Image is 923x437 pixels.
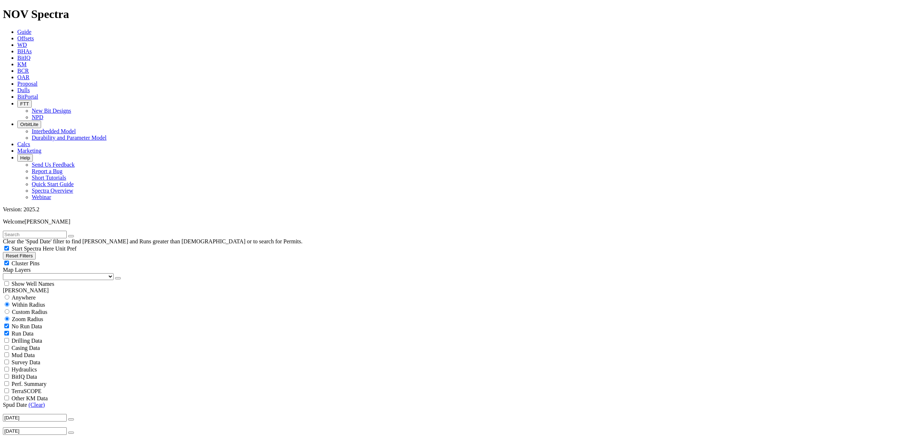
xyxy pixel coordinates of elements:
span: Drilling Data [12,338,42,344]
input: Start Spectra Here [4,246,9,251]
a: Proposal [17,81,37,87]
span: OrbitLite [20,122,38,127]
a: Marketing [17,148,41,154]
a: New Bit Designs [32,108,71,114]
input: Search [3,231,67,238]
span: [PERSON_NAME] [25,218,70,225]
input: After [3,414,67,422]
span: Custom Radius [12,309,47,315]
span: Mud Data [12,352,35,358]
div: [PERSON_NAME] [3,287,920,294]
a: Spectra Overview [32,188,73,194]
button: OrbitLite [17,121,41,128]
filter-controls-checkbox: TerraSCOPE Data [3,387,920,395]
a: (Clear) [28,402,45,408]
a: Calcs [17,141,30,147]
span: TerraSCOPE [12,388,41,394]
a: Durability and Parameter Model [32,135,107,141]
span: BitIQ Data [12,374,37,380]
span: Spud Date [3,402,27,408]
filter-controls-checkbox: Performance Summary [3,380,920,387]
span: Zoom Radius [12,316,43,322]
a: BitIQ [17,55,30,61]
span: Map Layers [3,267,31,273]
a: Quick Start Guide [32,181,74,187]
span: FTT [20,101,29,107]
span: Show Well Names [12,281,54,287]
div: Version: 2025.2 [3,206,920,213]
span: Help [20,155,30,161]
span: Within Radius [12,302,45,308]
a: Send Us Feedback [32,162,75,168]
a: OAR [17,74,30,80]
a: Report a Bug [32,168,62,174]
span: Casing Data [12,345,40,351]
h1: NOV Spectra [3,8,920,21]
span: Hydraulics [12,366,37,373]
span: No Run Data [12,323,42,329]
a: Guide [17,29,31,35]
a: WD [17,42,27,48]
a: BitPortal [17,94,38,100]
button: Help [17,154,33,162]
a: Offsets [17,35,34,41]
a: NPD [32,114,43,120]
span: Survey Data [12,359,40,365]
a: Webinar [32,194,51,200]
span: Perf. Summary [12,381,47,387]
span: Unit Pref [55,245,76,252]
a: BCR [17,68,29,74]
button: Reset Filters [3,252,36,260]
a: Dulls [17,87,30,93]
a: BHAs [17,48,32,54]
a: Short Tutorials [32,175,66,181]
filter-controls-checkbox: TerraSCOPE Data [3,395,920,402]
input: Before [3,427,67,435]
button: FTT [17,100,32,108]
span: Cluster Pins [12,260,40,266]
span: Clear the 'Spud Date' filter to find [PERSON_NAME] and Runs greater than [DEMOGRAPHIC_DATA] or to... [3,238,302,244]
span: Anywhere [12,294,36,301]
a: KM [17,61,27,67]
span: Run Data [12,330,34,337]
p: Welcome [3,218,920,225]
filter-controls-checkbox: Hydraulics Analysis [3,366,920,373]
span: Start Spectra Here [12,245,54,252]
span: Other KM Data [12,395,48,401]
a: Interbedded Model [32,128,76,134]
